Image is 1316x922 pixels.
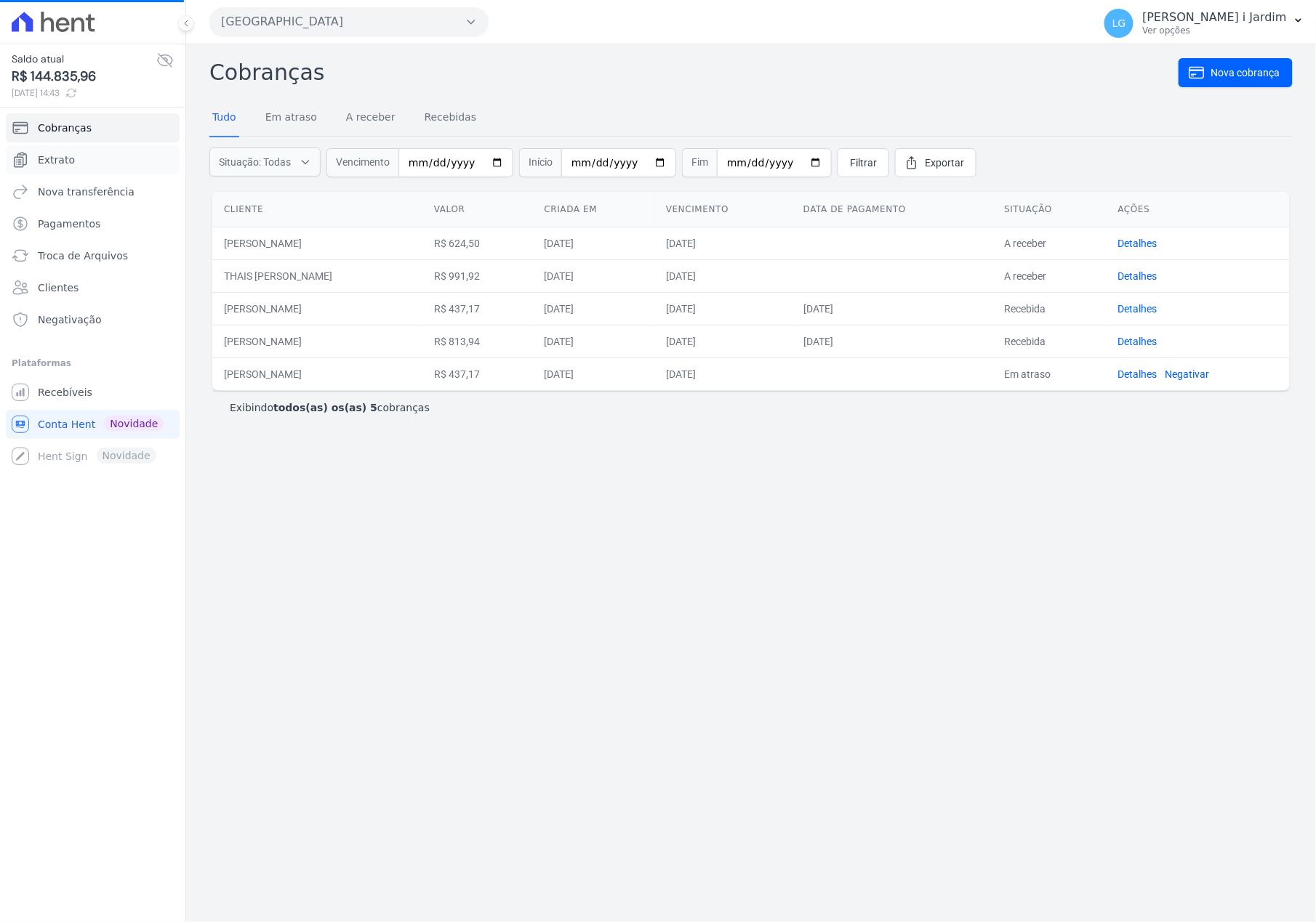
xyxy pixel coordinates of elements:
[6,305,180,334] a: Negativação
[12,52,156,67] span: Saldo atual
[326,148,398,177] span: Vencimento
[1118,336,1157,347] a: Detalhes
[212,325,422,357] td: [PERSON_NAME]
[209,56,1179,89] h2: Cobranças
[850,155,877,170] span: Filtrar
[838,148,889,177] a: Filtrar
[38,185,135,199] span: Nova transferência
[212,292,422,325] td: [PERSON_NAME]
[533,192,654,227] th: Criada em
[12,67,156,86] span: R$ 144.835,96
[212,227,422,259] td: [PERSON_NAME]
[1142,25,1287,36] p: Ver opções
[6,273,180,302] a: Clientes
[1179,58,1293,87] a: Nova cobrança
[209,100,239,137] a: Tudo
[209,7,489,36] button: [GEOGRAPHIC_DATA]
[38,217,100,231] span: Pagamentos
[6,177,180,206] a: Nova transferência
[6,241,180,270] a: Troca de Arquivos
[6,410,180,439] a: Conta Hent Novidade
[1118,270,1157,282] a: Detalhes
[422,259,533,292] td: R$ 991,92
[38,153,75,167] span: Extrato
[519,148,561,177] span: Início
[1112,18,1126,28] span: LG
[992,192,1106,227] th: Situação
[533,227,654,259] td: [DATE]
[654,192,792,227] th: Vencimento
[992,292,1106,325] td: Recebida
[209,147,321,177] button: Situação: Todas
[262,100,320,137] a: Em atraso
[38,385,92,400] span: Recebíveis
[792,325,993,357] td: [DATE]
[12,113,174,471] nav: Sidebar
[38,417,95,432] span: Conta Hent
[6,209,180,238] a: Pagamentos
[992,325,1106,357] td: Recebida
[1118,303,1157,315] a: Detalhes
[1118,368,1157,380] a: Detalhes
[654,259,792,292] td: [DATE]
[6,113,180,142] a: Cobranças
[1211,65,1280,80] span: Nova cobrança
[422,292,533,325] td: R$ 437,17
[219,155,291,169] span: Situação: Todas
[212,192,422,227] th: Cliente
[422,227,533,259] td: R$ 624,50
[1093,3,1316,44] button: LG [PERSON_NAME] i Jardim Ver opções
[38,248,128,263] span: Troca de Arquivos
[654,227,792,259] td: [DATE]
[925,155,964,170] span: Exportar
[343,100,398,137] a: A receber
[212,357,422,390] td: [PERSON_NAME]
[273,402,377,413] b: todos(as) os(as) 5
[6,145,180,174] a: Extrato
[12,86,156,100] span: [DATE] 14:43
[992,227,1106,259] td: A receber
[38,121,92,135] span: Cobranças
[992,357,1106,390] td: Em atraso
[230,400,430,415] p: Exibindo cobranças
[422,325,533,357] td: R$ 813,94
[1118,238,1157,249] a: Detalhes
[533,292,654,325] td: [DATE]
[422,357,533,390] td: R$ 437,17
[654,292,792,325] td: [DATE]
[992,259,1106,292] td: A receber
[792,292,993,325] td: [DATE]
[1107,192,1290,227] th: Ações
[6,378,180,407] a: Recebíveis
[895,148,976,177] a: Exportar
[38,280,79,295] span: Clientes
[422,100,480,137] a: Recebidas
[422,192,533,227] th: Valor
[1142,10,1287,25] p: [PERSON_NAME] i Jardim
[12,355,174,372] div: Plataformas
[792,192,993,227] th: Data de pagamento
[682,148,717,177] span: Fim
[533,357,654,390] td: [DATE]
[654,325,792,357] td: [DATE]
[533,325,654,357] td: [DATE]
[38,312,102,327] span: Negativação
[1165,368,1210,380] a: Negativar
[212,259,422,292] td: THAIS [PERSON_NAME]
[104,416,164,432] span: Novidade
[533,259,654,292] td: [DATE]
[654,357,792,390] td: [DATE]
